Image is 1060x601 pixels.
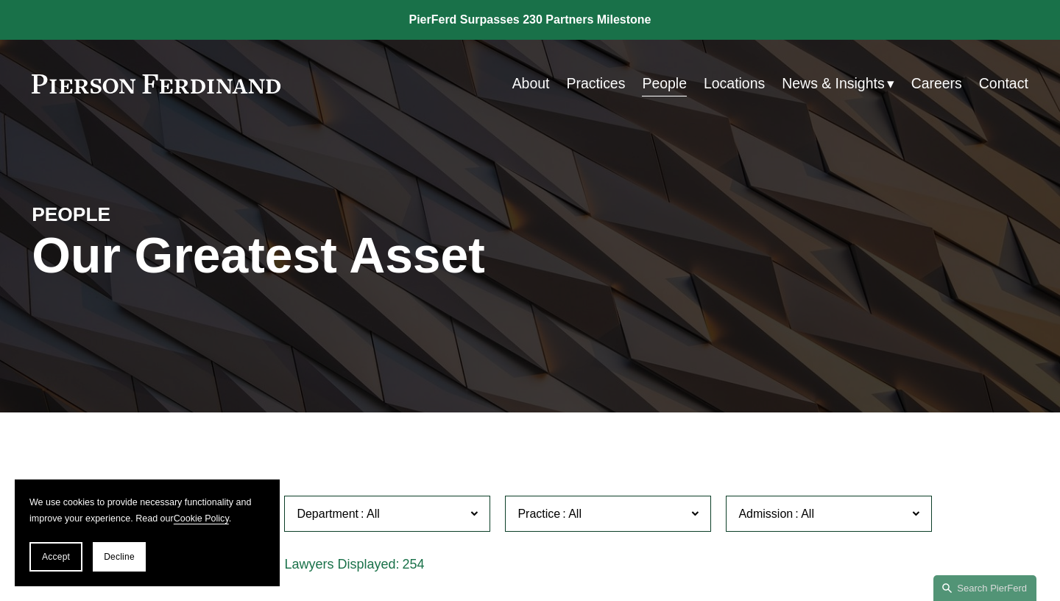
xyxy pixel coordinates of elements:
span: News & Insights [782,71,884,96]
a: People [642,69,687,98]
span: Admission [738,507,793,520]
button: Decline [93,542,146,572]
a: Practices [566,69,625,98]
a: About [512,69,550,98]
h4: PEOPLE [32,203,280,227]
a: Contact [979,69,1028,98]
span: Accept [42,552,70,562]
h1: Our Greatest Asset [32,227,696,284]
section: Cookie banner [15,479,280,586]
a: folder dropdown [782,69,894,98]
span: Decline [104,552,135,562]
span: Practice [517,507,560,520]
a: Search this site [933,575,1036,601]
span: 254 [402,557,424,572]
button: Accept [29,542,82,572]
a: Cookie Policy [174,513,229,524]
a: Careers [911,69,962,98]
a: Locations [704,69,765,98]
span: Department [297,507,358,520]
p: We use cookies to provide necessary functionality and improve your experience. Read our . [29,494,265,527]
